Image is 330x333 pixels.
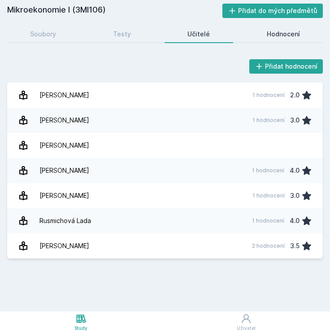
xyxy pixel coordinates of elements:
div: Hodnocení [267,30,300,39]
div: 1 hodnocení [252,167,284,174]
a: [PERSON_NAME] 1 hodnocení 3.0 [7,183,323,208]
div: [PERSON_NAME] [39,162,89,180]
div: [PERSON_NAME] [39,187,89,205]
a: [PERSON_NAME] 2 hodnocení 3.5 [7,233,323,259]
div: Učitelé [187,30,210,39]
a: [PERSON_NAME] [7,133,323,158]
div: Study [74,325,87,332]
div: [PERSON_NAME] [39,86,89,104]
a: Soubory [7,25,79,43]
div: 2 hodnocení [252,242,285,250]
a: Testy [90,25,154,43]
div: [PERSON_NAME] [39,136,89,154]
button: Přidat hodnocení [249,59,323,74]
a: Rusmichová Lada 1 hodnocení 4.0 [7,208,323,233]
div: 4.0 [290,212,300,230]
h2: Mikroekonomie I (3MI106) [7,4,222,18]
div: 2.0 [290,86,300,104]
a: [PERSON_NAME] 1 hodnocení 3.0 [7,108,323,133]
div: 1 hodnocení [252,217,284,224]
div: Uživatel [237,325,256,332]
a: Učitelé [165,25,233,43]
div: Soubory [30,30,56,39]
a: [PERSON_NAME] 1 hodnocení 2.0 [7,83,323,108]
button: Přidat do mých předmětů [222,4,323,18]
div: 3.0 [290,187,300,205]
div: 4.0 [290,162,300,180]
div: 3.0 [290,111,300,129]
div: [PERSON_NAME] [39,111,89,129]
div: 1 hodnocení [252,192,285,199]
a: Hodnocení [244,25,323,43]
div: Rusmichová Lada [39,212,91,230]
div: Testy [113,30,131,39]
div: 1 hodnocení [252,92,285,99]
div: 3.5 [290,237,300,255]
a: [PERSON_NAME] 1 hodnocení 4.0 [7,158,323,183]
div: [PERSON_NAME] [39,237,89,255]
div: 1 hodnocení [252,117,285,124]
